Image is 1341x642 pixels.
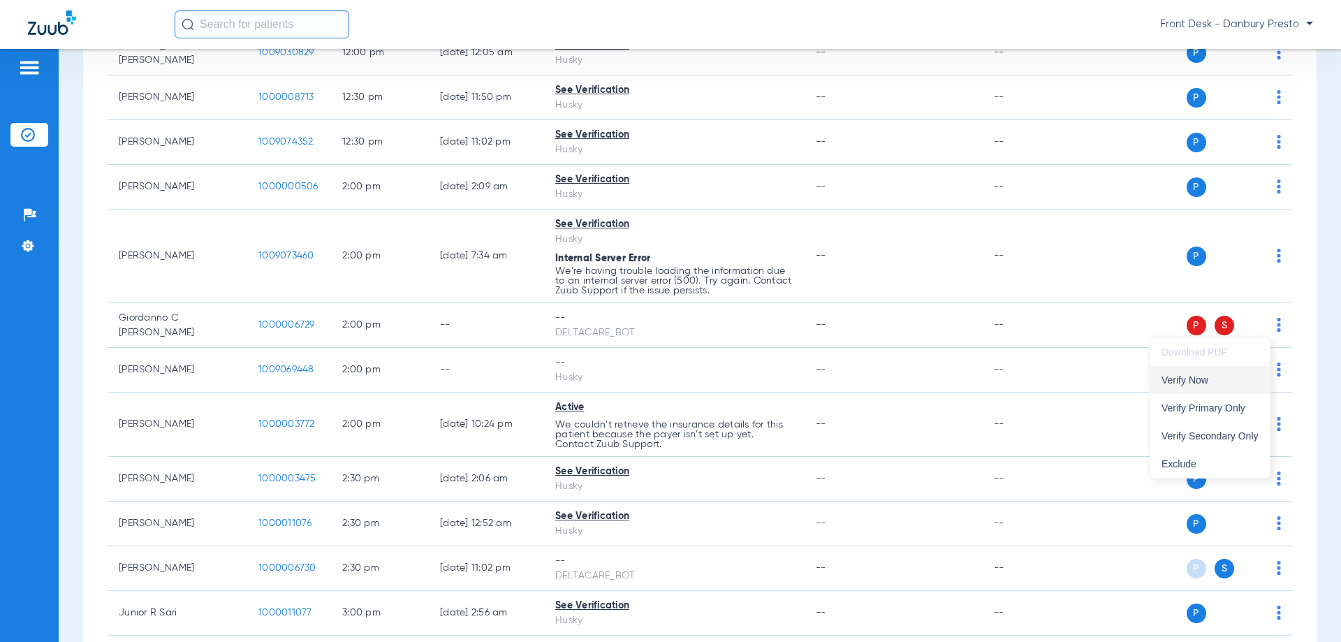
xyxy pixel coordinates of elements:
span: Verify Primary Only [1162,403,1259,413]
span: Verify Now [1162,375,1259,385]
span: Verify Secondary Only [1162,431,1259,441]
span: Exclude [1162,459,1259,469]
iframe: Chat Widget [1271,575,1341,642]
